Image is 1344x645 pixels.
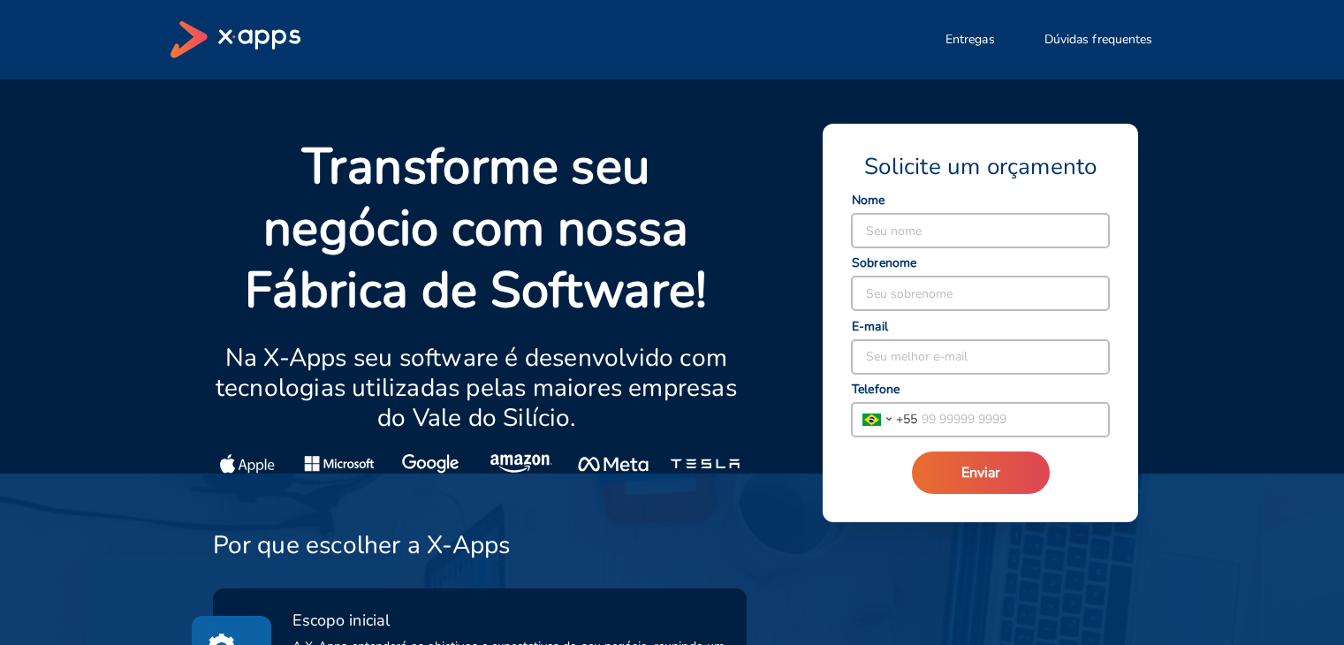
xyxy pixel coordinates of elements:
[896,410,917,429] span: + 55
[670,454,740,474] img: Tesla
[490,454,554,474] img: Amazon
[917,403,1109,436] input: 99 99999 9999
[220,454,275,474] img: Apple
[213,530,511,560] h3: Por que escolher a X-Apps
[961,463,1000,482] span: Enviar
[213,136,740,322] p: Transforme seu negócio com nossa Fábrica de Software!
[213,343,740,433] p: Na X-Apps seu software é desenvolvido com tecnologias utilizadas pelas maiores empresas do Vale d...
[852,277,1109,310] input: Seu sobrenome
[1044,31,1153,49] span: Dúvidas frequentes
[292,610,390,631] span: Escopo inicial
[578,454,648,474] img: Meta
[852,214,1109,247] input: Seu nome
[912,451,1050,494] button: Enviar
[924,22,1016,57] button: Entregas
[402,454,459,474] img: Google
[864,152,1097,182] span: Solicite um orçamento
[304,454,374,474] img: Microsoft
[852,340,1109,374] input: Seu melhor e-mail
[945,31,995,49] span: Entregas
[1023,22,1174,57] button: Dúvidas frequentes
